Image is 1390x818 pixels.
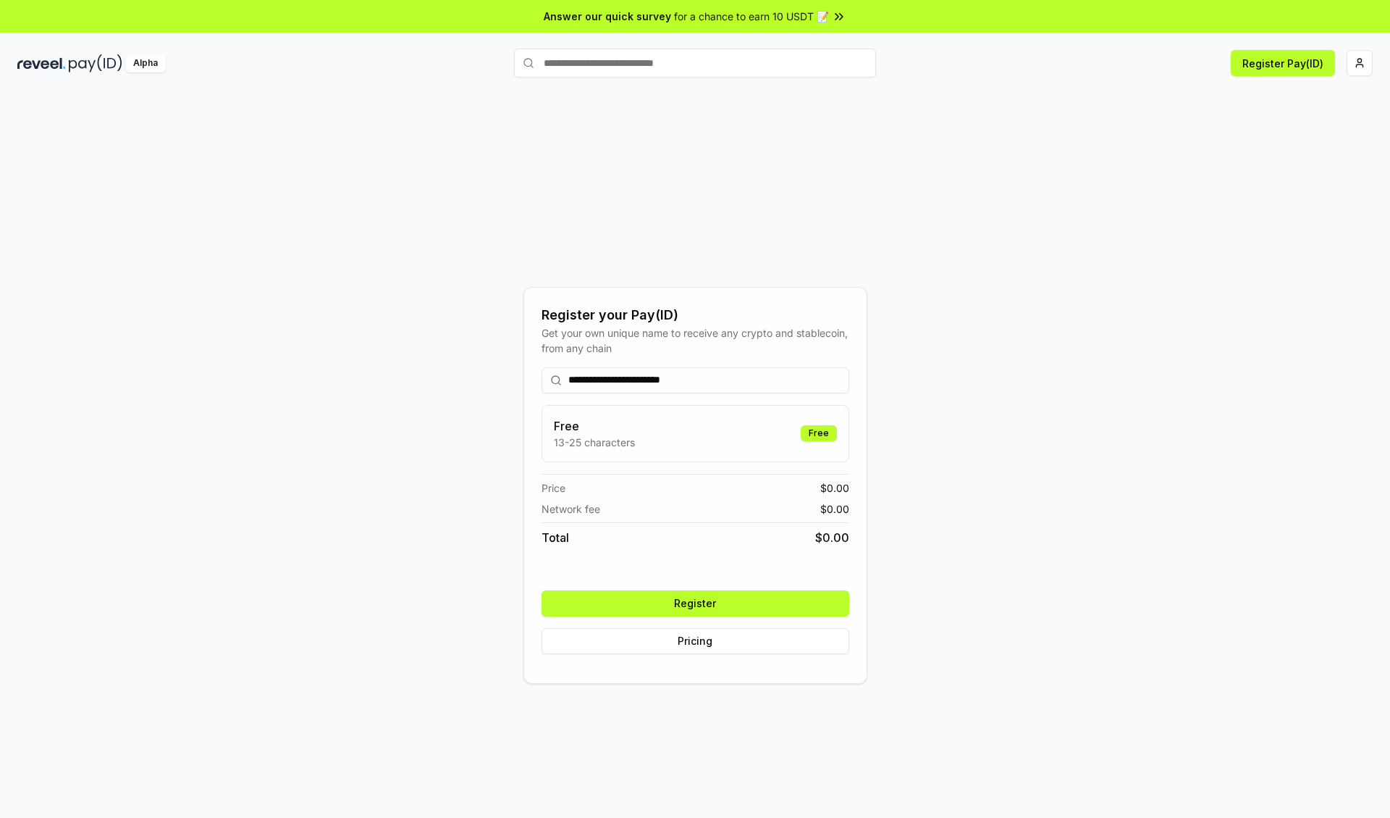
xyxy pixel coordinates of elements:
[554,435,635,450] p: 13-25 characters
[544,9,671,24] span: Answer our quick survey
[69,54,122,72] img: pay_id
[1231,50,1335,76] button: Register Pay(ID)
[820,501,849,517] span: $ 0.00
[542,529,569,546] span: Total
[542,325,849,356] div: Get your own unique name to receive any crypto and stablecoin, from any chain
[125,54,166,72] div: Alpha
[815,529,849,546] span: $ 0.00
[801,425,837,441] div: Free
[17,54,66,72] img: reveel_dark
[542,590,849,617] button: Register
[820,480,849,496] span: $ 0.00
[542,480,565,496] span: Price
[674,9,829,24] span: for a chance to earn 10 USDT 📝
[542,305,849,325] div: Register your Pay(ID)
[554,417,635,435] h3: Free
[542,628,849,654] button: Pricing
[542,501,600,517] span: Network fee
